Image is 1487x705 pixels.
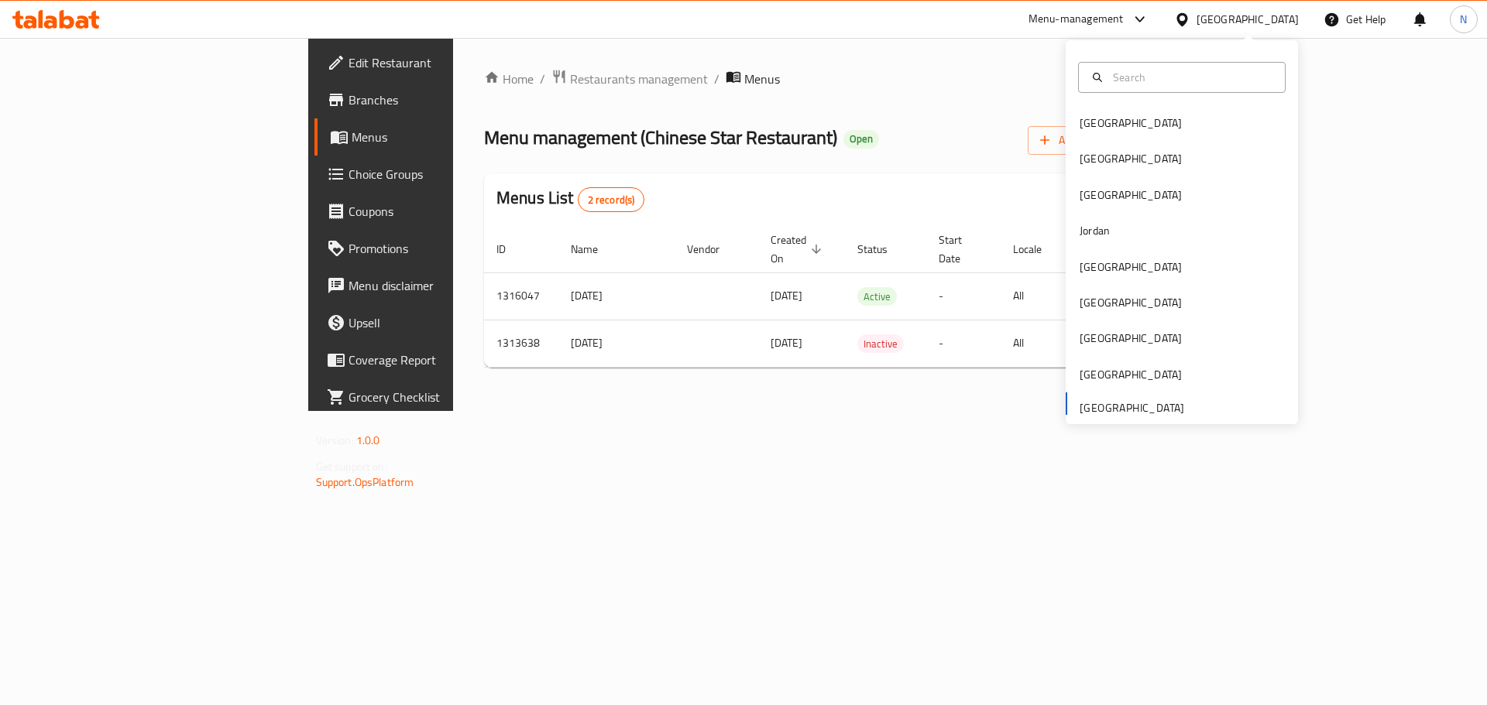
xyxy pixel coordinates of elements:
span: Locale [1013,240,1062,258]
span: Restaurants management [570,70,708,88]
div: [GEOGRAPHIC_DATA] [1080,150,1182,167]
div: [GEOGRAPHIC_DATA] [1197,11,1299,28]
span: N [1460,11,1467,28]
span: [DATE] [771,286,802,306]
nav: breadcrumb [484,69,1148,89]
a: Edit Restaurant [314,44,557,81]
td: All [1001,272,1080,320]
span: Add New Menu [1040,131,1135,150]
span: Upsell [349,313,544,332]
li: / [714,70,719,88]
span: Open [843,132,879,145]
td: - [926,272,1001,320]
div: Inactive [857,334,904,353]
div: Open [843,130,879,149]
div: [GEOGRAPHIC_DATA] [1080,330,1182,347]
input: Search [1107,69,1276,86]
span: ID [496,240,526,258]
span: Get support on: [316,457,387,477]
a: Coverage Report [314,341,557,378]
span: Status [857,240,908,258]
span: Menu management ( Chinese Star Restaurant ) [484,120,837,155]
td: [DATE] [558,272,675,320]
a: Restaurants management [551,69,708,89]
div: [GEOGRAPHIC_DATA] [1080,258,1182,275]
span: Promotions [349,239,544,258]
div: Active [857,287,897,306]
div: [GEOGRAPHIC_DATA] [1080,115,1182,132]
span: Edit Restaurant [349,53,544,72]
span: Name [571,240,618,258]
h2: Menus List [496,187,644,212]
td: [DATE] [558,320,675,367]
td: - [926,320,1001,367]
a: Support.OpsPlatform [316,472,414,492]
a: Menus [314,118,557,156]
a: Promotions [314,230,557,267]
div: [GEOGRAPHIC_DATA] [1080,187,1182,204]
span: Menus [352,128,544,146]
button: Add New Menu [1028,126,1148,155]
span: Branches [349,91,544,109]
span: Coverage Report [349,351,544,369]
span: Active [857,288,897,306]
span: [DATE] [771,333,802,353]
span: Grocery Checklist [349,388,544,406]
div: Jordan [1080,222,1110,239]
span: Version: [316,430,354,450]
span: Choice Groups [349,165,544,183]
span: 2 record(s) [579,193,644,207]
a: Coupons [314,193,557,230]
span: Vendor [687,240,740,258]
a: Branches [314,81,557,118]
a: Menu disclaimer [314,267,557,304]
span: 1.0.0 [356,430,380,450]
span: Created On [771,231,826,268]
a: Grocery Checklist [314,378,557,416]
span: Coupons [349,202,544,221]
span: Inactive [857,335,904,353]
a: Choice Groups [314,156,557,193]
span: Menus [744,70,780,88]
div: [GEOGRAPHIC_DATA] [1080,366,1182,383]
div: Menu-management [1029,10,1124,29]
a: Upsell [314,304,557,341]
span: Start Date [939,231,982,268]
td: All [1001,320,1080,367]
div: [GEOGRAPHIC_DATA] [1080,294,1182,311]
span: Menu disclaimer [349,276,544,295]
table: enhanced table [484,226,1254,368]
